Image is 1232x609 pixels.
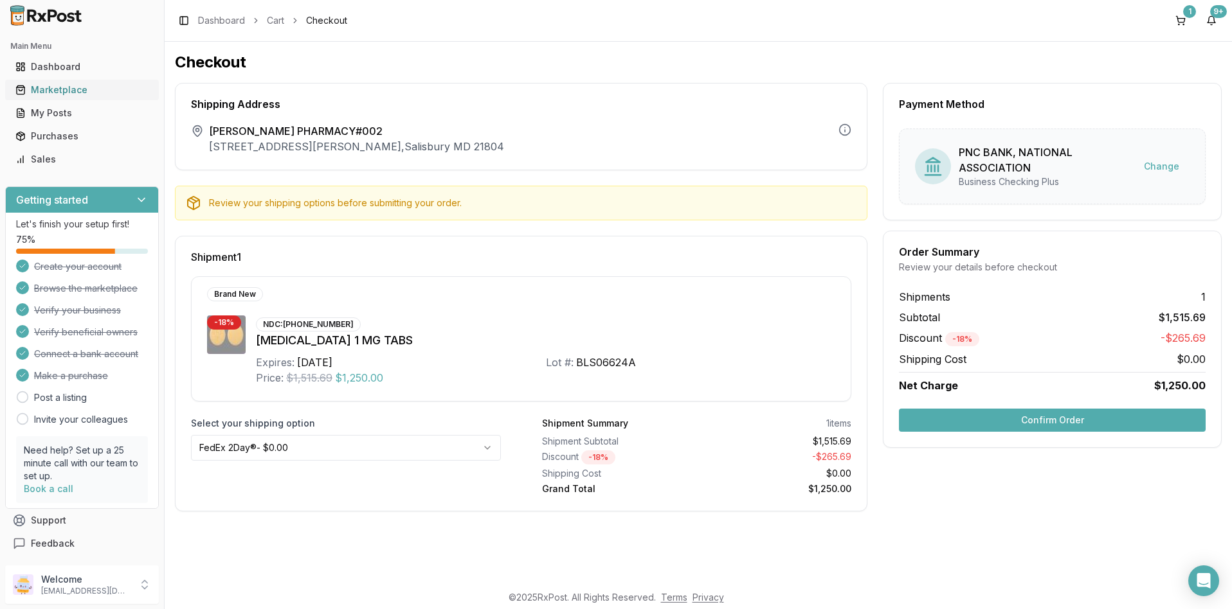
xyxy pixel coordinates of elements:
[267,14,284,27] a: Cart
[899,379,958,392] span: Net Charge
[209,197,856,209] div: Review your shipping options before submitting your order.
[34,282,138,295] span: Browse the marketplace
[1177,351,1206,367] span: $0.00
[256,331,835,349] div: [MEDICAL_DATA] 1 MG TABS
[31,537,75,550] span: Feedback
[702,482,851,495] div: $1,250.00
[34,304,121,317] span: Verify your business
[5,57,159,77] button: Dashboard
[10,55,154,78] a: Dashboard
[542,467,692,480] div: Shipping Cost
[15,84,149,96] div: Marketplace
[5,80,159,100] button: Marketplace
[34,369,108,382] span: Make a purchase
[702,435,851,448] div: $1,515.69
[306,14,347,27] span: Checkout
[959,145,1134,175] div: PNC BANK, NATIONAL ASSOCIATION
[1201,289,1206,304] span: 1
[191,417,501,430] label: Select your shipping option
[16,192,88,207] h3: Getting started
[209,123,504,139] span: [PERSON_NAME] PHARMACY#002
[34,326,138,339] span: Verify beneficial owners
[899,310,940,325] span: Subtotal
[24,444,140,482] p: Need help? Set up a 25 minute call with our team to set up.
[899,99,1206,109] div: Payment Method
[1134,155,1190,178] button: Change
[207,287,263,301] div: Brand New
[1154,378,1206,393] span: $1,250.00
[1183,5,1196,18] div: 1
[826,417,851,430] div: 1 items
[5,5,87,26] img: RxPost Logo
[41,573,131,586] p: Welcome
[899,261,1206,274] div: Review your details before checkout
[297,355,332,370] div: [DATE]
[1188,565,1219,596] div: Open Intercom Messenger
[34,413,128,426] a: Invite your colleagues
[34,348,138,360] span: Connect a bank account
[542,482,692,495] div: Grand Total
[581,450,615,464] div: - 18 %
[15,153,149,166] div: Sales
[10,41,154,51] h2: Main Menu
[5,149,159,170] button: Sales
[191,252,241,262] span: Shipment 1
[10,148,154,171] a: Sales
[945,332,979,346] div: - 18 %
[10,101,154,125] a: My Posts
[1161,330,1206,346] span: -$265.69
[10,78,154,101] a: Marketplace
[5,126,159,146] button: Purchases
[198,14,245,27] a: Dashboard
[5,509,159,532] button: Support
[959,175,1134,188] div: Business Checking Plus
[1201,10,1222,31] button: 9+
[34,391,87,404] a: Post a listing
[899,351,966,367] span: Shipping Cost
[899,331,979,344] span: Discount
[15,130,149,143] div: Purchases
[546,355,574,370] div: Lot #:
[15,60,149,73] div: Dashboard
[1210,5,1227,18] div: 9+
[256,317,361,331] div: NDC: [PHONE_NUMBER]
[542,417,628,430] div: Shipment Summary
[256,370,284,385] div: Price:
[661,592,687,603] a: Terms
[702,450,851,464] div: - $265.69
[15,107,149,119] div: My Posts
[899,289,950,304] span: Shipments
[702,467,851,480] div: $0.00
[1170,10,1191,31] button: 1
[693,592,724,603] a: Privacy
[207,315,241,330] div: - 18 %
[16,233,35,246] span: 75 %
[10,125,154,148] a: Purchases
[256,355,294,370] div: Expires:
[899,247,1206,257] div: Order Summary
[175,52,1222,73] h1: Checkout
[1159,310,1206,325] span: $1,515.69
[5,532,159,555] button: Feedback
[5,103,159,123] button: My Posts
[24,483,73,494] a: Book a call
[191,99,851,109] div: Shipping Address
[576,355,636,370] div: BLS06624A
[198,14,347,27] nav: breadcrumb
[16,218,148,231] p: Let's finish your setup first!
[286,370,332,385] span: $1,515.69
[41,586,131,596] p: [EMAIL_ADDRESS][DOMAIN_NAME]
[335,370,383,385] span: $1,250.00
[542,450,692,464] div: Discount
[209,139,504,154] p: [STREET_ADDRESS][PERSON_NAME] , Salisbury MD 21804
[542,435,692,448] div: Shipment Subtotal
[13,574,33,595] img: User avatar
[207,315,246,354] img: Rexulti 1 MG TABS
[899,409,1206,432] button: Confirm Order
[34,260,122,273] span: Create your account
